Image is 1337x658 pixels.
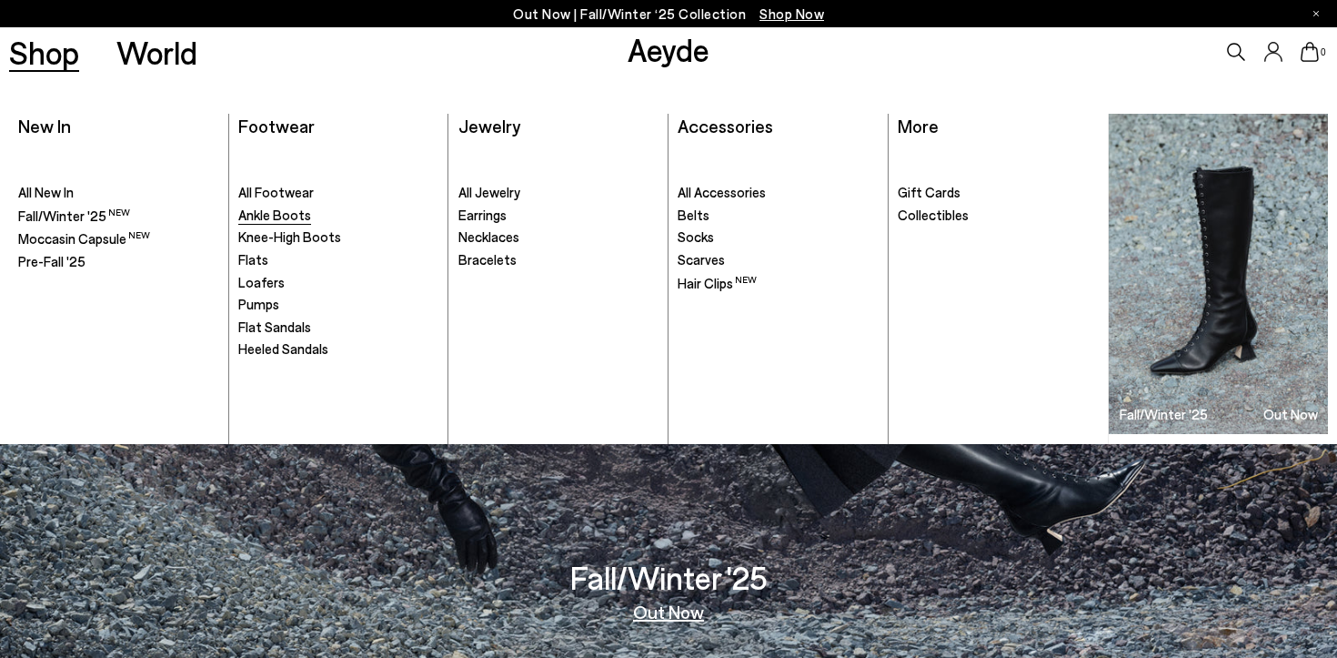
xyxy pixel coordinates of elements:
a: Ankle Boots [238,207,438,225]
span: All Jewelry [458,184,520,200]
a: Bracelets [458,251,658,269]
a: World [116,36,197,68]
a: Moccasin Capsule [18,229,218,248]
a: Fall/Winter '25 [18,207,218,226]
a: Shop [9,36,79,68]
span: Socks [678,228,714,245]
span: Loafers [238,274,285,290]
a: Necklaces [458,228,658,247]
a: More [898,115,939,137]
span: All New In [18,184,74,200]
a: Earrings [458,207,658,225]
a: Hair Clips [678,274,878,293]
span: Scarves [678,251,725,268]
a: 0 [1301,42,1319,62]
span: Flat Sandals [238,319,311,335]
span: Knee-High Boots [238,228,341,245]
a: All New In [18,184,218,202]
span: Pre-Fall '25 [18,253,85,269]
h3: Out Now [1263,408,1318,421]
a: Flats [238,251,438,269]
span: 0 [1319,47,1328,57]
a: Knee-High Boots [238,228,438,247]
span: All Accessories [678,184,766,200]
a: Out Now [633,602,704,621]
span: Navigate to /collections/new-in [759,5,824,22]
span: Pumps [238,296,279,312]
span: Ankle Boots [238,207,311,223]
a: All Jewelry [458,184,658,202]
a: All Footwear [238,184,438,202]
span: Hair Clips [678,275,757,291]
a: Heeled Sandals [238,340,438,359]
span: Gift Cards [898,184,960,200]
a: Collectibles [898,207,1099,225]
img: Group_1295_900x.jpg [1109,114,1328,435]
a: Socks [678,228,878,247]
span: Fall/Winter '25 [18,208,130,224]
a: Fall/Winter '25 Out Now [1109,114,1328,435]
span: Belts [678,207,709,223]
a: New In [18,115,71,137]
h3: Fall/Winter '25 [1120,408,1208,421]
span: All Footwear [238,184,314,200]
span: Flats [238,251,268,268]
span: Heeled Sandals [238,340,328,357]
a: Belts [678,207,878,225]
a: Jewelry [458,115,520,137]
a: Pre-Fall '25 [18,253,218,271]
a: Accessories [678,115,773,137]
a: Gift Cards [898,184,1099,202]
a: Footwear [238,115,315,137]
a: Flat Sandals [238,319,438,337]
span: Collectibles [898,207,969,223]
a: All Accessories [678,184,878,202]
a: Loafers [238,274,438,292]
a: Pumps [238,296,438,314]
span: Earrings [458,207,507,223]
span: Necklaces [458,228,519,245]
span: Moccasin Capsule [18,230,150,247]
a: Scarves [678,251,878,269]
h3: Fall/Winter '25 [570,562,768,593]
p: Out Now | Fall/Winter ‘25 Collection [513,3,824,25]
span: Bracelets [458,251,517,268]
a: Aeyde [628,30,709,68]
